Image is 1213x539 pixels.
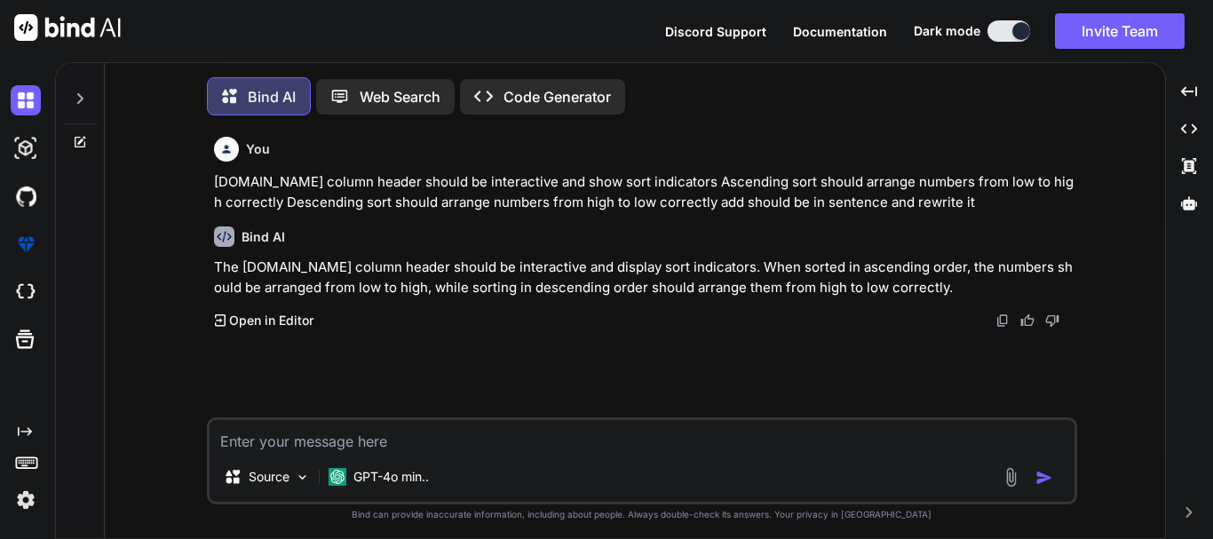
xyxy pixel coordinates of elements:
img: Bind AI [14,14,121,41]
span: Dark mode [914,22,980,40]
p: Code Generator [503,86,611,107]
button: Documentation [793,22,887,41]
img: cloudideIcon [11,277,41,307]
p: [DOMAIN_NAME] column header should be interactive and show sort indicators Ascending sort should ... [214,172,1074,212]
img: copy [995,313,1010,328]
img: githubDark [11,181,41,211]
h6: Bind AI [242,228,285,246]
p: The [DOMAIN_NAME] column header should be interactive and display sort indicators. When sorted in... [214,258,1074,297]
img: darkAi-studio [11,133,41,163]
p: GPT-4o min.. [353,468,429,486]
h6: You [246,140,270,158]
img: premium [11,229,41,259]
button: Discord Support [665,22,766,41]
img: settings [11,485,41,515]
img: dislike [1045,313,1059,328]
img: icon [1035,469,1053,487]
img: attachment [1001,467,1021,487]
p: Web Search [360,86,440,107]
button: Invite Team [1055,13,1185,49]
img: Pick Models [295,470,310,485]
span: Documentation [793,24,887,39]
img: darkChat [11,85,41,115]
p: Open in Editor [229,312,313,329]
img: like [1020,313,1035,328]
p: Source [249,468,289,486]
span: Discord Support [665,24,766,39]
p: Bind can provide inaccurate information, including about people. Always double-check its answers.... [207,508,1077,521]
p: Bind AI [248,86,296,107]
img: GPT-4o mini [329,468,346,486]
